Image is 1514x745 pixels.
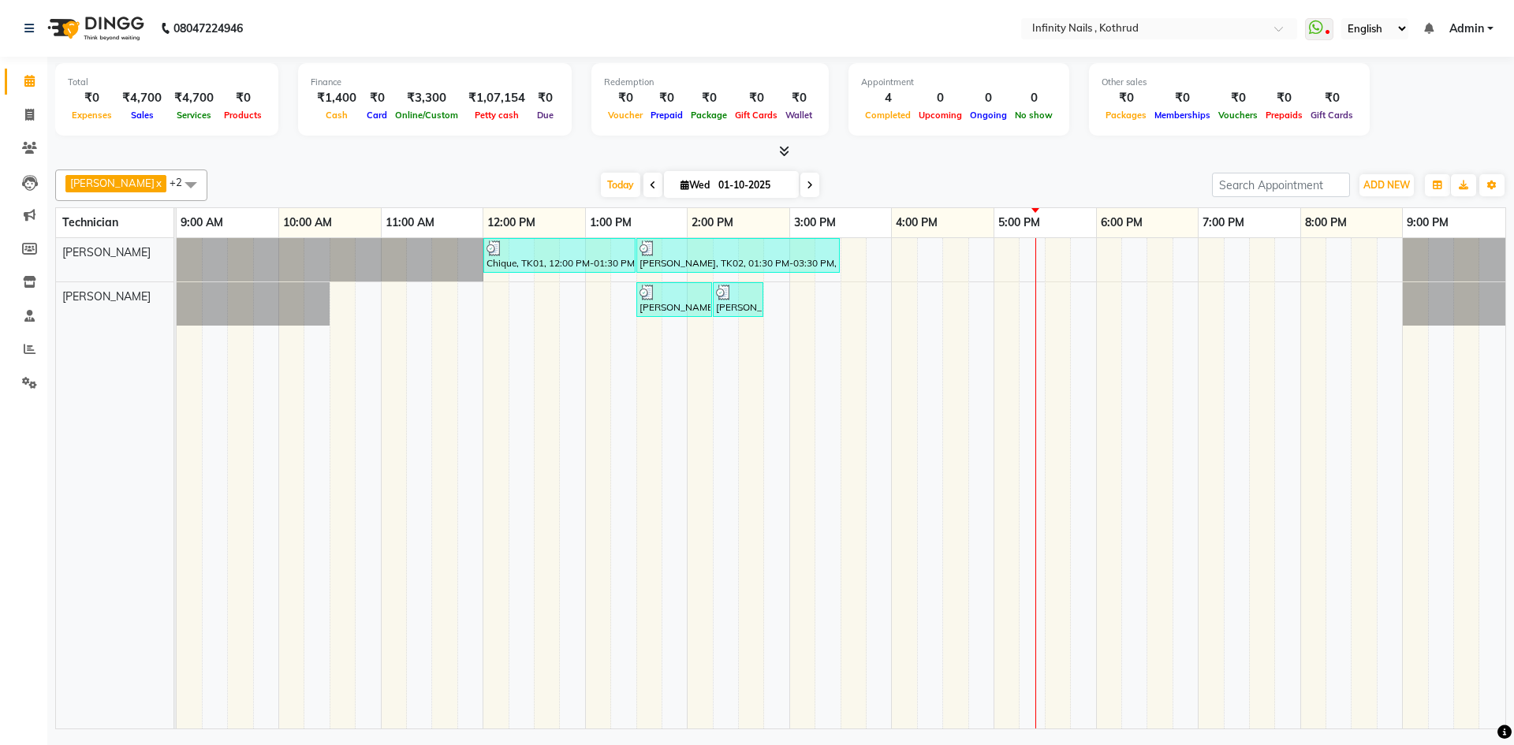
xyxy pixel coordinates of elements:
span: Packages [1102,110,1150,121]
span: ADD NEW [1363,179,1410,191]
div: ₹0 [1150,89,1214,107]
span: Upcoming [915,110,966,121]
span: Gift Cards [1307,110,1357,121]
span: Cash [322,110,352,121]
a: 5:00 PM [994,211,1044,234]
div: ₹1,07,154 [462,89,531,107]
div: ₹0 [731,89,781,107]
a: 11:00 AM [382,211,438,234]
span: Petty cash [471,110,523,121]
div: Total [68,76,266,89]
div: 0 [1011,89,1057,107]
div: ₹0 [363,89,391,107]
span: Admin [1449,20,1484,37]
span: Gift Cards [731,110,781,121]
div: ₹0 [531,89,559,107]
span: Wed [677,179,714,191]
div: [PERSON_NAME] Tamanhkar, TK03, 02:15 PM-02:45 PM, Classic Spa Meni [714,285,762,315]
div: 4 [861,89,915,107]
span: +2 [170,176,194,188]
div: ₹1,400 [311,89,363,107]
div: ₹4,700 [116,89,168,107]
div: ₹0 [1102,89,1150,107]
span: Package [687,110,731,121]
div: ₹3,300 [391,89,462,107]
div: 0 [966,89,1011,107]
a: x [155,177,162,189]
span: Vouchers [1214,110,1262,121]
span: Online/Custom [391,110,462,121]
a: 2:00 PM [688,211,737,234]
a: 7:00 PM [1199,211,1248,234]
div: ₹0 [1214,89,1262,107]
div: Redemption [604,76,816,89]
a: 9:00 AM [177,211,227,234]
span: Memberships [1150,110,1214,121]
button: ADD NEW [1359,174,1414,196]
div: Finance [311,76,559,89]
div: ₹0 [1307,89,1357,107]
div: Other sales [1102,76,1357,89]
span: Sales [127,110,158,121]
span: Card [363,110,391,121]
span: No show [1011,110,1057,121]
span: Today [601,173,640,197]
span: Prepaid [647,110,687,121]
div: Chique, TK01, 12:00 PM-01:30 PM, Classic Spa Pedi,Classic Spa Meni [485,240,634,270]
div: [PERSON_NAME] Tamanhkar, TK03, 01:30 PM-02:15 PM, GEL POLISH [638,285,710,315]
div: 0 [915,89,966,107]
img: logo [40,6,148,50]
a: 9:00 PM [1403,211,1452,234]
span: Ongoing [966,110,1011,121]
div: [PERSON_NAME], TK02, 01:30 PM-03:30 PM, ACRYLIC EXTENSION [638,240,838,270]
span: Products [220,110,266,121]
span: Due [533,110,557,121]
a: 6:00 PM [1097,211,1147,234]
span: [PERSON_NAME] [62,245,151,259]
span: Completed [861,110,915,121]
span: Expenses [68,110,116,121]
span: [PERSON_NAME] [62,289,151,304]
a: 10:00 AM [279,211,336,234]
div: ₹4,700 [168,89,220,107]
div: ₹0 [1262,89,1307,107]
a: 8:00 PM [1301,211,1351,234]
a: 4:00 PM [892,211,942,234]
span: [PERSON_NAME] [70,177,155,189]
div: ₹0 [687,89,731,107]
b: 08047224946 [173,6,243,50]
div: ₹0 [647,89,687,107]
input: 2025-10-01 [714,173,792,197]
span: Technician [62,215,118,229]
span: Prepaids [1262,110,1307,121]
span: Wallet [781,110,816,121]
div: ₹0 [781,89,816,107]
input: Search Appointment [1212,173,1350,197]
div: Appointment [861,76,1057,89]
span: Services [173,110,215,121]
a: 1:00 PM [586,211,636,234]
div: ₹0 [220,89,266,107]
div: ₹0 [68,89,116,107]
div: ₹0 [604,89,647,107]
span: Voucher [604,110,647,121]
a: 12:00 PM [483,211,539,234]
a: 3:00 PM [790,211,840,234]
